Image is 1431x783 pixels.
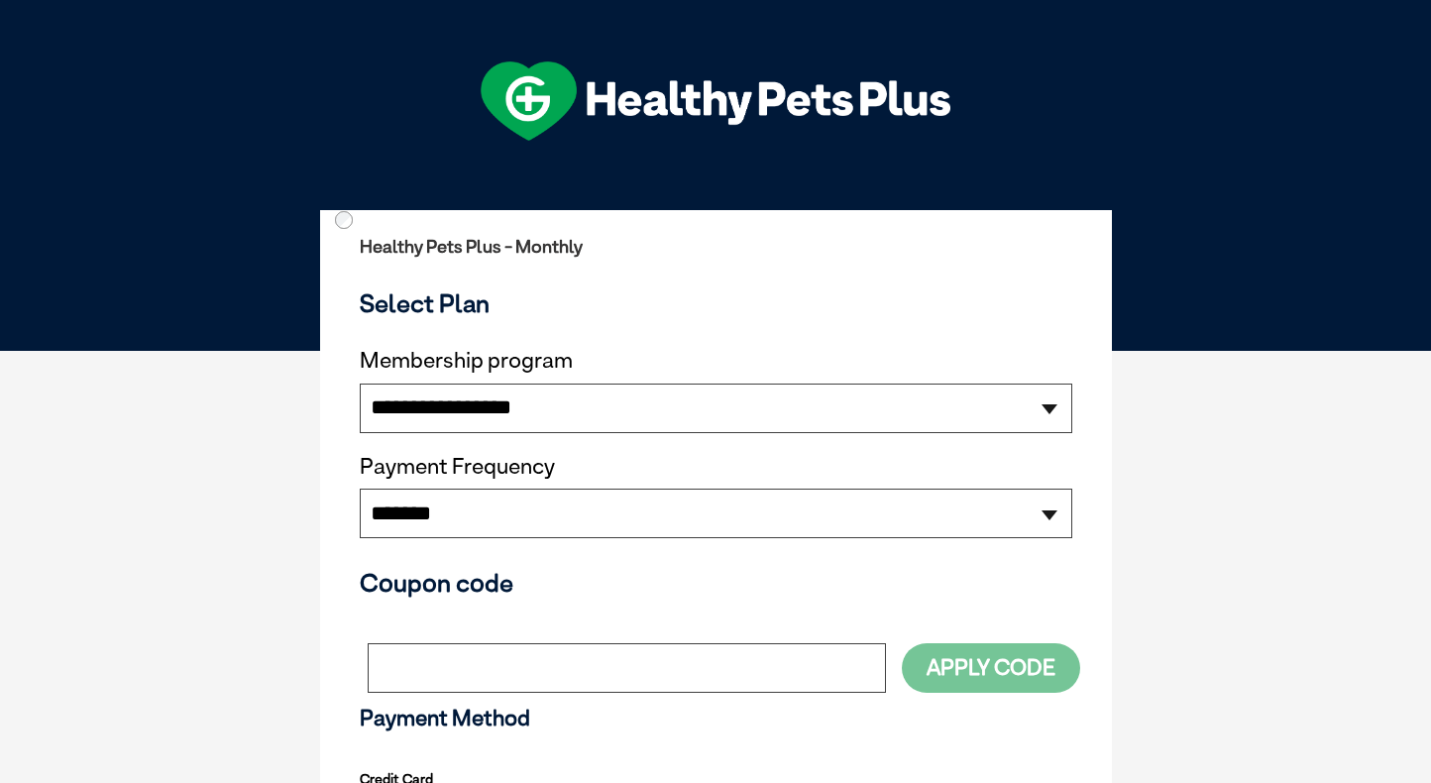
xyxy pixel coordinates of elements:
[360,706,1072,731] h3: Payment Method
[360,348,1072,374] label: Membership program
[360,568,1072,598] h3: Coupon code
[335,211,353,229] input: Direct Debit
[481,61,950,141] img: hpp-logo-landscape-green-white.png
[360,237,1072,257] h2: Healthy Pets Plus - Monthly
[902,643,1080,692] button: Apply Code
[360,288,1072,318] h3: Select Plan
[360,454,555,480] label: Payment Frequency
